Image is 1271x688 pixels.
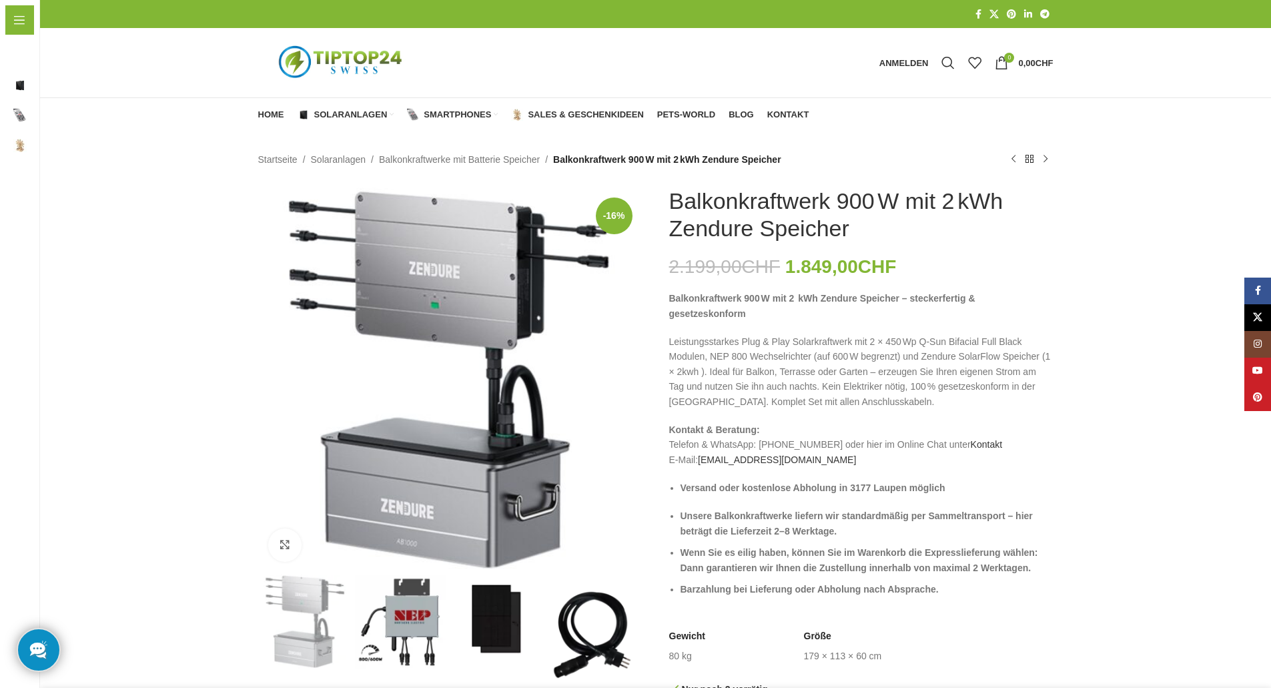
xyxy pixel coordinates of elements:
[669,334,1053,409] p: Leistungsstarkes Plug & Play Solarkraftwerk mit 2 × 450 Wp Q‑Sun Bifacial Full Black Modulen, NEP...
[258,188,643,572] img: Zendure-Solaflow
[785,256,897,277] bdi: 1.849,00
[13,224,48,248] span: Kontakt
[961,49,988,76] div: Meine Wunschliste
[553,152,781,167] span: Balkonkraftwerk 900 W mit 2 kWh Zendure Speicher
[258,152,781,167] nav: Breadcrumb
[258,57,425,67] a: Logo der Website
[298,109,310,121] img: Solaranlagen
[452,575,546,669] img: Balkonkraftwerk 900 W mit 2 kWh Zendure Speicher – Bild 3
[681,584,939,595] strong: Barzahlung bei Lieferung oder Abholung nach Absprache.
[33,133,139,157] span: Sales & Geschenkideen
[988,49,1060,76] a: 0 0,00CHF
[971,5,985,23] a: Facebook Social Link
[258,109,284,120] span: Home
[379,152,540,167] a: Balkonkraftwerke mit Batterie Speicher
[355,575,449,669] img: Balkonkraftwerk 900 W mit 2 kWh Zendure Speicher – Bild 2
[681,482,945,493] strong: Versand oder kostenlose Abholung in 3177 Laupen möglich
[1244,304,1271,331] a: X Social Link
[669,630,1053,663] table: Produktdetails
[767,101,809,128] a: Kontakt
[1244,384,1271,411] a: Pinterest Social Link
[681,510,1033,536] strong: Unsere Balkonkraftwerke liefern wir standardmäßig per Sammeltransport – hier beträgt die Lieferze...
[298,101,394,128] a: Solaranlagen
[767,109,809,120] span: Kontakt
[1004,53,1014,63] span: 0
[681,547,1038,573] strong: Wenn Sie es eilig haben, können Sie im Warenkorb die Expresslieferung wählen: Dann garantieren wi...
[669,630,705,643] span: Gewicht
[32,13,57,27] span: Menü
[729,109,754,120] span: Blog
[511,109,523,121] img: Sales & Geschenkideen
[252,101,816,128] div: Hauptnavigation
[511,101,643,128] a: Sales & Geschenkideen
[1020,5,1036,23] a: LinkedIn Social Link
[873,49,935,76] a: Anmelden
[971,439,1002,450] a: Kontakt
[657,101,715,128] a: Pets-World
[13,43,39,67] span: Home
[13,79,27,92] img: Solaranlagen
[314,109,388,120] span: Solaranlagen
[669,293,975,318] strong: Balkonkraftwerk 900 W mit 2 kWh Zendure Speicher – steckerfertig & gesetzeskonform
[407,109,419,121] img: Smartphones
[311,152,366,167] a: Solaranlagen
[858,256,897,277] span: CHF
[13,139,27,152] img: Sales & Geschenkideen
[935,49,961,76] a: Suche
[258,152,298,167] a: Startseite
[258,575,352,669] img: Balkonkraftwerk 900 W mit 2 kWh Zendure Speicher
[407,101,498,128] a: Smartphones
[596,198,632,234] span: -16%
[669,188,1053,242] h1: Balkonkraftwerk 900 W mit 2 kWh Zendure Speicher
[879,59,929,67] span: Anmelden
[985,5,1003,23] a: X Social Link
[13,194,34,218] span: Blog
[1018,58,1053,68] bdi: 0,00
[669,422,1053,467] p: Telefon & WhatsApp: [PHONE_NUMBER] oder hier im Online Chat unter E-Mail:
[1244,331,1271,358] a: Instagram Social Link
[1036,5,1053,23] a: Telegram Social Link
[657,109,715,120] span: Pets-World
[1003,5,1020,23] a: Pinterest Social Link
[1005,151,1021,167] a: Vorheriges Produkt
[804,650,882,663] td: 179 × 113 × 60 cm
[742,256,781,277] span: CHF
[424,109,491,120] span: Smartphones
[528,109,643,120] span: Sales & Geschenkideen
[1244,358,1271,384] a: YouTube Social Link
[13,163,63,188] span: Pets-World
[13,109,27,122] img: Smartphones
[1035,58,1053,68] span: CHF
[1037,151,1053,167] a: Nächstes Produkt
[669,424,760,435] strong: Kontakt & Beratung:
[669,650,692,663] td: 80 kg
[33,73,92,97] span: Solaranlagen
[33,103,93,127] span: Smartphones
[258,101,284,128] a: Home
[698,454,856,465] a: [EMAIL_ADDRESS][DOMAIN_NAME]
[669,256,781,277] bdi: 2.199,00
[804,630,831,643] span: Größe
[729,101,754,128] a: Blog
[1244,278,1271,304] a: Facebook Social Link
